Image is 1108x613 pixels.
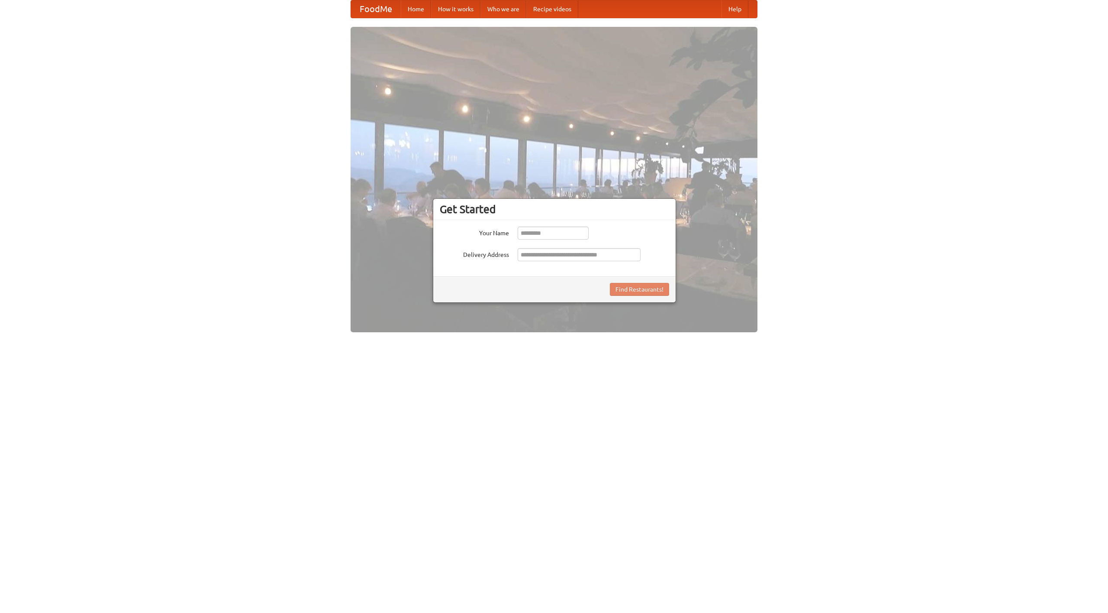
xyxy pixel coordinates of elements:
a: Home [401,0,431,18]
a: How it works [431,0,480,18]
label: Delivery Address [440,248,509,259]
button: Find Restaurants! [610,283,669,296]
label: Your Name [440,227,509,237]
a: Recipe videos [526,0,578,18]
a: Help [721,0,748,18]
a: FoodMe [351,0,401,18]
a: Who we are [480,0,526,18]
h3: Get Started [440,203,669,216]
